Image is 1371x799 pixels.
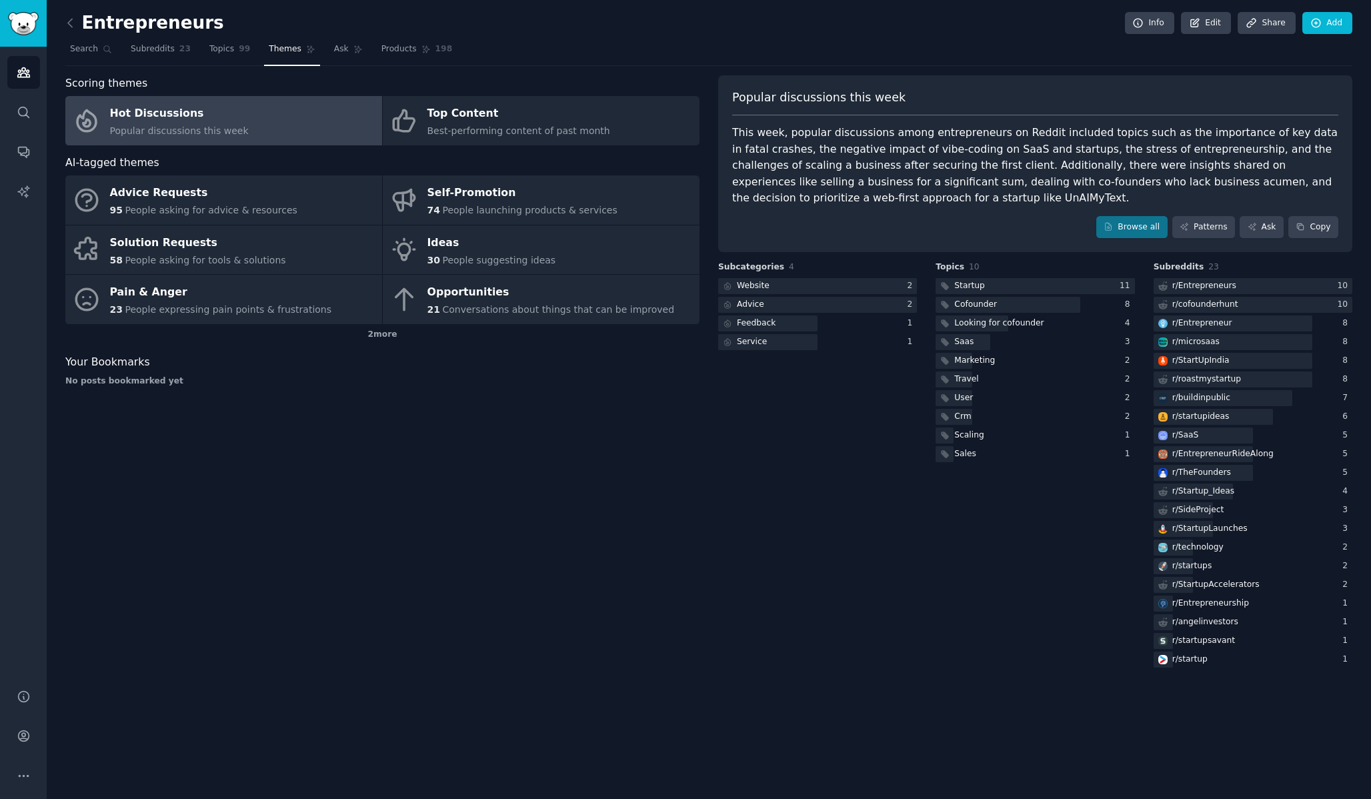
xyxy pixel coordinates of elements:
[110,205,123,215] span: 95
[1125,430,1135,442] div: 1
[1154,540,1352,556] a: technologyr/technology2
[110,232,286,253] div: Solution Requests
[65,39,117,66] a: Search
[1158,636,1168,646] img: startupsavant
[1158,356,1168,365] img: StartUpIndia
[1172,299,1238,311] div: r/ cofounderhunt
[1154,409,1352,426] a: startupideasr/startupideas6
[1154,577,1352,594] a: r/StartupAccelerators2
[1302,12,1352,35] a: Add
[1125,392,1135,404] div: 2
[383,225,700,275] a: Ideas30People suggesting ideas
[1154,614,1352,631] a: r/angelinvestors1
[1172,336,1220,348] div: r/ microsaas
[1172,430,1199,442] div: r/ SaaS
[718,315,917,332] a: Feedback1
[442,304,674,315] span: Conversations about things that can be improved
[1125,373,1135,385] div: 2
[1172,467,1231,479] div: r/ TheFounders
[1158,468,1168,478] img: TheFounders
[1154,633,1352,650] a: startupsavantr/startupsavant1
[65,324,700,345] div: 2 more
[1342,486,1352,498] div: 4
[954,373,978,385] div: Travel
[718,278,917,295] a: Website2
[1125,317,1135,329] div: 4
[908,280,918,292] div: 2
[205,39,255,66] a: Topics99
[435,43,453,55] span: 198
[718,297,917,313] a: Advice2
[1154,261,1204,273] span: Subreddits
[718,261,784,273] span: Subcategories
[1154,558,1352,575] a: startupsr/startups2
[1154,390,1352,407] a: buildinpublicr/buildinpublic7
[1125,336,1135,348] div: 3
[1158,543,1168,552] img: technology
[65,275,382,324] a: Pain & Anger23People expressing pain points & frustrations
[209,43,234,55] span: Topics
[1158,393,1168,403] img: buildinpublic
[936,315,1134,332] a: Looking for cofounder4
[427,255,440,265] span: 30
[1154,278,1352,295] a: r/Entrepreneurs10
[1154,652,1352,668] a: startupr/startup1
[954,392,973,404] div: User
[1172,598,1249,610] div: r/ Entrepreneurship
[442,255,555,265] span: People suggesting ideas
[1342,579,1352,591] div: 2
[969,262,980,271] span: 10
[427,125,610,136] span: Best-performing content of past month
[1158,412,1168,422] img: startupideas
[70,43,98,55] span: Search
[1158,599,1168,608] img: Entrepreneurship
[125,255,285,265] span: People asking for tools & solutions
[737,317,776,329] div: Feedback
[1342,448,1352,460] div: 5
[1158,562,1168,571] img: startups
[334,43,349,55] span: Ask
[908,336,918,348] div: 1
[954,355,995,367] div: Marketing
[383,175,700,225] a: Self-Promotion74People launching products & services
[1172,486,1235,498] div: r/ Startup_Ideas
[1158,524,1168,534] img: StartupLaunches
[954,299,997,311] div: Cofounder
[1158,319,1168,328] img: Entrepreneur
[1342,523,1352,535] div: 3
[1342,598,1352,610] div: 1
[65,175,382,225] a: Advice Requests95People asking for advice & resources
[1154,465,1352,482] a: TheFoundersr/TheFounders5
[737,280,770,292] div: Website
[1342,336,1352,348] div: 8
[8,12,39,35] img: GummySearch logo
[1342,392,1352,404] div: 7
[1172,504,1224,516] div: r/ SideProject
[1172,216,1235,239] a: Patterns
[1154,297,1352,313] a: r/cofounderhunt10
[954,336,974,348] div: Saas
[1125,12,1174,35] a: Info
[264,39,320,66] a: Themes
[1125,355,1135,367] div: 2
[125,205,297,215] span: People asking for advice & resources
[110,183,297,204] div: Advice Requests
[1342,616,1352,628] div: 1
[1154,315,1352,332] a: Entrepreneurr/Entrepreneur8
[936,334,1134,351] a: Saas3
[65,13,224,34] h2: Entrepreneurs
[1158,431,1168,440] img: SaaS
[427,183,617,204] div: Self-Promotion
[1172,317,1232,329] div: r/ Entrepreneur
[427,103,610,125] div: Top Content
[936,409,1134,426] a: Crm2
[1172,654,1208,666] div: r/ startup
[1154,502,1352,519] a: r/SideProject3
[65,96,382,145] a: Hot DiscussionsPopular discussions this week
[377,39,457,66] a: Products198
[65,155,159,171] span: AI-tagged themes
[789,262,794,271] span: 4
[1342,504,1352,516] div: 3
[1158,337,1168,347] img: microsaas
[1172,579,1260,591] div: r/ StartupAccelerators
